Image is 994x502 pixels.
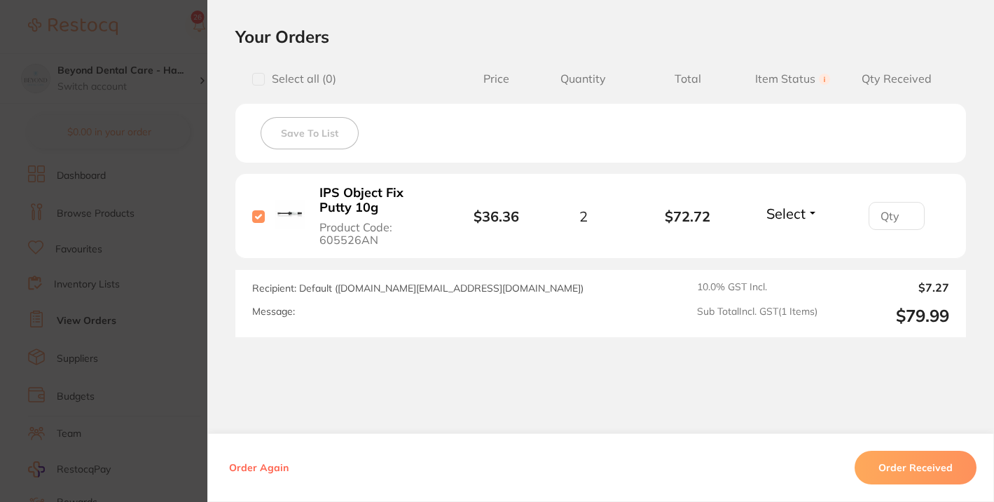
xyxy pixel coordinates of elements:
output: $79.99 [829,306,949,326]
span: 2 [579,208,588,224]
span: Qty Received [845,72,949,86]
b: IPS Object Fix Putty 10g [319,186,436,215]
span: Product Code: 605526AN [319,221,436,247]
b: $72.72 [635,208,740,224]
b: $36.36 [474,208,519,225]
button: Save To List [261,117,359,149]
span: Item Status [740,72,845,86]
output: $7.27 [829,281,949,294]
label: Message: [252,306,295,318]
span: Select [766,205,806,222]
span: Select all ( 0 ) [265,72,336,86]
span: Price [462,72,532,86]
span: Quantity [531,72,635,86]
span: 10.0 % GST Incl. [697,281,817,294]
h2: Your Orders [235,26,966,47]
button: Select [762,205,822,222]
span: Recipient: Default ( [DOMAIN_NAME][EMAIL_ADDRESS][DOMAIN_NAME] ) [252,282,584,294]
img: IPS Object Fix Putty 10g [275,200,305,229]
button: Order Received [855,451,976,484]
span: Sub Total Incl. GST ( 1 Items) [697,306,817,326]
input: Qty [869,202,925,230]
button: IPS Object Fix Putty 10g Product Code: 605526AN [315,185,441,247]
button: Order Again [225,461,293,474]
span: Total [635,72,740,86]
